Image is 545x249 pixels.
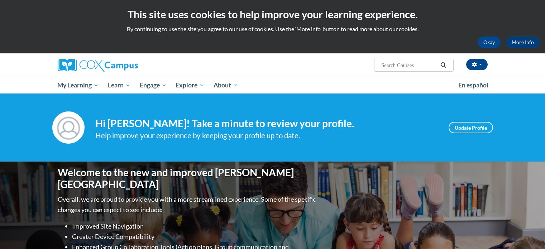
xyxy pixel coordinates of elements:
span: My Learning [57,81,99,90]
a: About [209,77,243,94]
a: Cox Campus [58,59,194,72]
span: Learn [108,81,130,90]
img: Profile Image [52,111,85,144]
h4: Hi [PERSON_NAME]! Take a minute to review your profile. [95,118,438,130]
p: By continuing to use the site you agree to our use of cookies. Use the ‘More info’ button to read... [5,25,540,33]
button: Search [438,61,449,70]
li: Greater Device Compatibility [72,231,317,242]
a: Learn [103,77,135,94]
a: My Learning [53,77,104,94]
div: Main menu [47,77,498,94]
span: Explore [176,81,204,90]
button: Account Settings [466,59,488,70]
iframe: Button to launch messaging window [516,220,539,243]
button: Okay [478,37,501,48]
h1: Welcome to the new and improved [PERSON_NAME][GEOGRAPHIC_DATA] [58,167,317,191]
img: Cox Campus [58,59,138,72]
a: Update Profile [449,122,493,133]
a: Explore [171,77,209,94]
span: About [214,81,238,90]
p: Overall, we are proud to provide you with a more streamlined experience. Some of the specific cha... [58,194,317,215]
span: En español [458,81,488,89]
a: En español [454,78,493,93]
a: More Info [506,37,540,48]
input: Search Courses [381,61,438,70]
a: Engage [135,77,171,94]
span: Engage [140,81,167,90]
div: Help improve your experience by keeping your profile up to date. [95,130,438,142]
h2: This site uses cookies to help improve your learning experience. [5,7,540,21]
li: Improved Site Navigation [72,221,317,231]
